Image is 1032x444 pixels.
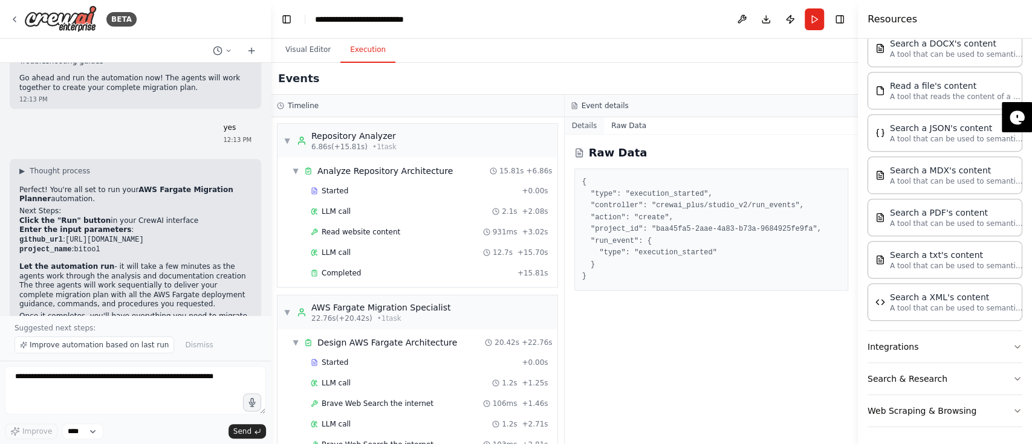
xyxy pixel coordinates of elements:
[875,86,885,95] img: FileReadTool
[493,227,518,237] span: 931ms
[493,399,518,408] span: 106ms
[875,213,885,222] img: PDFSearchTool
[890,92,1023,101] p: A tool that reads the content of a file. To use this tool, provide a 'file_path' parameter with t...
[284,307,291,317] span: ▼
[522,338,553,347] span: + 22.76s
[322,248,351,257] span: LLM call
[890,50,1023,59] p: A tool that can be used to semantic search a query from a DOCX's content.
[495,338,519,347] span: 20.42s
[19,216,111,225] strong: Click the "Run" button
[582,176,841,283] pre: { "type": "execution_started", "controller": "crewai_plus/studio_v2/run_events", "action": "creat...
[24,5,97,33] img: Logo
[868,331,1022,362] button: Integrations
[522,378,548,388] span: + 1.25s
[19,207,252,216] h2: Next Steps:
[890,80,1023,92] div: Read a file's content
[377,314,401,323] span: • 1 task
[875,43,885,53] img: DOCXSearchTool
[185,340,213,350] span: Dismiss
[868,395,1022,426] button: Web Scraping & Browsing
[502,419,517,429] span: 1.2s
[292,338,299,347] span: ▼
[890,207,1023,219] div: Search a PDF's content
[19,235,252,245] li: :
[875,128,885,138] img: JSONSearchTool
[19,245,252,255] li: :
[868,363,1022,394] button: Search & Research
[19,185,233,204] strong: AWS Fargate Migration Planner
[831,11,848,28] button: Hide right sidebar
[493,248,513,257] span: 12.7s
[19,185,252,204] p: Perfect! You're all set to run your automation.
[875,255,885,265] img: TXTSearchTool
[74,245,100,254] code: bitool
[499,166,524,176] span: 15.81s
[311,142,368,152] span: 6.86s (+15.81s)
[311,301,450,314] div: AWS Fargate Migration Specialist
[322,227,400,237] span: Read website content
[518,268,548,278] span: + 15.81s
[276,37,340,63] button: Visual Editor
[322,399,433,408] span: Brave Web Search the internet
[19,225,131,234] strong: Enter the input parameters
[278,11,295,28] button: Hide left sidebar
[522,207,548,216] span: + 2.08s
[106,12,137,27] div: BETA
[890,291,1023,303] div: Search a XML's content
[322,419,351,429] span: LLM call
[19,166,90,176] button: ▶Thought process
[322,186,348,196] span: Started
[19,216,252,226] li: in your CrewAI interface
[890,219,1023,228] p: A tool that can be used to semantic search a query from a PDF's content.
[522,227,548,237] span: + 3.02s
[875,170,885,180] img: MDXSearchTool
[19,281,252,309] p: The three agents will work sequentially to deliver your complete migration plan with all the AWS ...
[890,134,1023,144] p: A tool that can be used to semantic search a query from a JSON's content.
[502,207,517,216] span: 2.1s
[890,261,1023,271] p: A tool that can be used to semantic search a query from a txt's content.
[19,166,25,176] span: ▶
[522,186,548,196] span: + 0.00s
[340,37,395,63] button: Execution
[30,166,90,176] span: Thought process
[890,249,1023,261] div: Search a txt's content
[868,12,917,27] h4: Resources
[311,130,397,142] div: Repository Analyzer
[278,70,319,87] h2: Events
[890,122,1023,134] div: Search a JSON's content
[322,207,351,216] span: LLM call
[311,314,372,323] span: 22.76s (+20.42s)
[19,312,252,330] p: Once it completes, you'll have everything you need to migrate your bitool project from on-premise...
[223,135,252,144] div: 12:13 PM
[229,424,266,439] button: Send
[15,323,256,333] p: Suggested next steps:
[890,37,1023,50] div: Search a DOCX's content
[604,117,654,134] button: Raw Data
[522,419,548,429] span: + 2.71s
[243,393,261,411] button: Click to speak your automation idea
[518,248,548,257] span: + 15.70s
[890,176,1023,186] p: A tool that can be used to semantic search a query from a MDX's content.
[22,426,52,436] span: Improve
[19,262,114,271] strong: Let the automation run
[19,225,252,255] li: :
[208,43,237,58] button: Switch to previous chat
[292,166,299,176] span: ▼
[65,236,144,244] code: [URL][DOMAIN_NAME]
[372,142,397,152] span: • 1 task
[19,245,71,254] code: project_name
[19,262,252,281] li: - it will take a few minutes as the agents work through the analysis and documentation creation
[242,43,261,58] button: Start a new chat
[284,136,291,146] span: ▼
[288,101,319,111] h3: Timeline
[522,399,548,408] span: + 1.46s
[522,358,548,367] span: + 0.00s
[526,166,552,176] span: + 6.86s
[5,423,57,439] button: Improve
[582,101,629,111] h3: Event details
[502,378,517,388] span: 1.2s
[179,336,219,353] button: Dismiss
[19,74,252,92] p: Go ahead and run the automation now! The agents will work together to create your complete migrat...
[19,95,252,104] div: 12:13 PM
[322,378,351,388] span: LLM call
